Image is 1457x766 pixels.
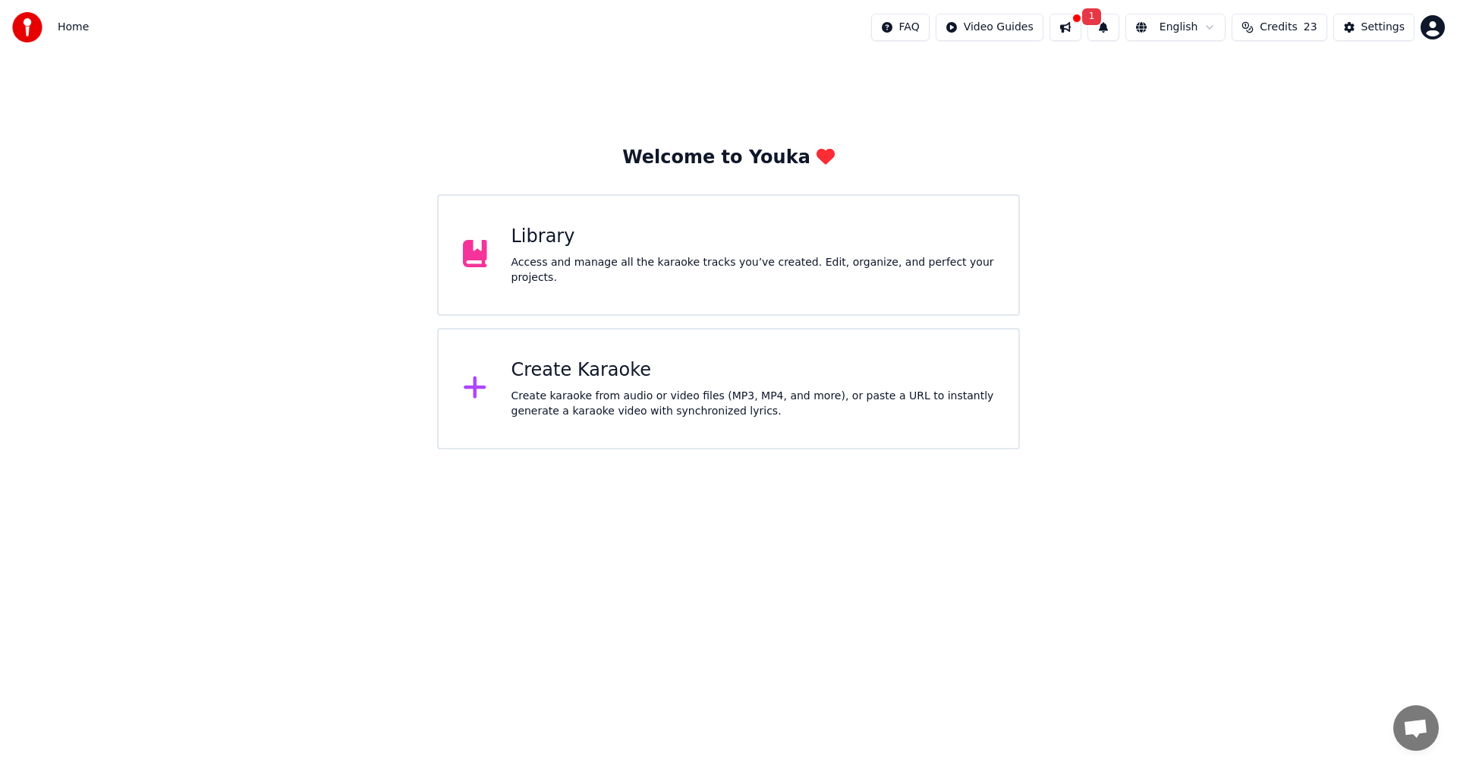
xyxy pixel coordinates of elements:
div: Welcome to Youka [622,146,835,170]
img: youka [12,12,42,43]
nav: breadcrumb [58,20,89,35]
button: 1 [1087,14,1119,41]
div: Library [511,225,995,249]
button: Settings [1333,14,1415,41]
div: Create Karaoke [511,358,995,383]
div: Settings [1361,20,1405,35]
div: Create karaoke from audio or video files (MP3, MP4, and more), or paste a URL to instantly genera... [511,389,995,419]
span: Credits [1260,20,1297,35]
div: Otevřený chat [1393,705,1439,751]
div: Access and manage all the karaoke tracks you’ve created. Edit, organize, and perfect your projects. [511,255,995,285]
button: FAQ [871,14,930,41]
span: 23 [1304,20,1317,35]
span: 1 [1082,8,1102,25]
button: Credits23 [1232,14,1326,41]
button: Video Guides [936,14,1043,41]
span: Home [58,20,89,35]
